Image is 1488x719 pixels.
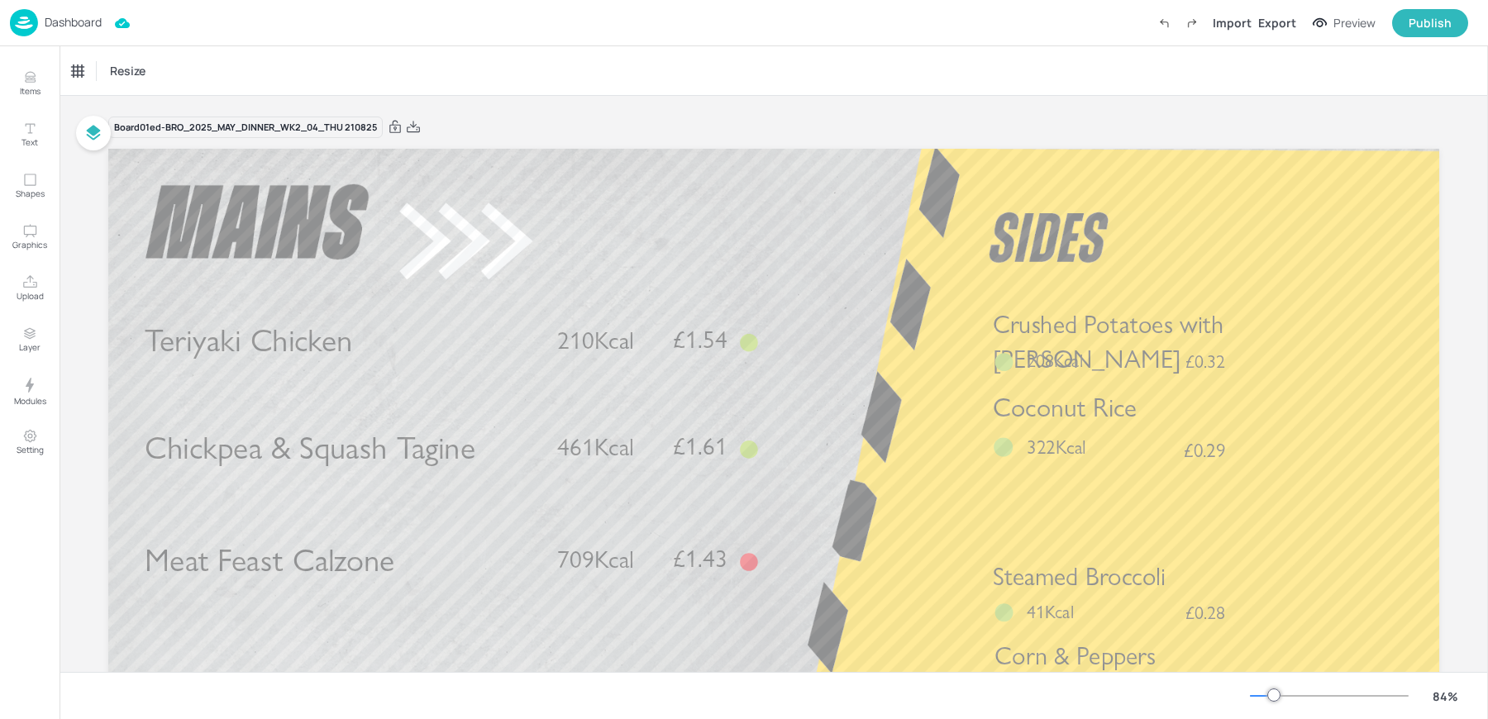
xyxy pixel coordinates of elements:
[557,545,634,574] span: 709Kcal
[673,327,727,351] span: £1.54
[673,435,727,459] span: £1.61
[45,17,102,28] p: Dashboard
[557,326,634,355] span: 210Kcal
[1258,14,1296,31] div: Export
[673,547,727,571] span: £1.43
[1185,352,1225,370] span: £0.32
[1185,604,1225,622] span: £0.28
[1178,9,1206,37] label: Redo (Ctrl + Y)
[108,117,383,139] div: Board 01ed-BRO_2025_MAY_DINNER_WK2_04_THU 210825
[1409,14,1452,32] div: Publish
[993,562,1166,592] span: Steamed Broccoli
[1333,14,1376,32] div: Preview
[1392,9,1468,37] button: Publish
[1184,441,1225,460] span: £0.29
[107,62,149,79] span: Resize
[1027,350,1083,372] span: 208Kcal
[1425,688,1465,705] div: 84 %
[10,9,38,36] img: logo-86c26b7e.jpg
[1150,9,1178,37] label: Undo (Ctrl + Z)
[993,310,1223,374] span: Crushed Potatoes with [PERSON_NAME]
[1027,436,1085,459] span: 322Kcal
[1303,11,1385,36] button: Preview
[994,640,1156,670] span: Corn & Peppers
[1027,601,1074,623] span: 41Kcal
[145,540,395,579] span: Meat Feast Calzone
[1213,14,1252,31] div: Import
[145,428,475,467] span: Chickpea & Squash Tagine
[993,392,1137,423] span: Coconut Rice
[145,321,353,359] span: Teriyaki Chicken
[557,432,634,461] span: 461Kcal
